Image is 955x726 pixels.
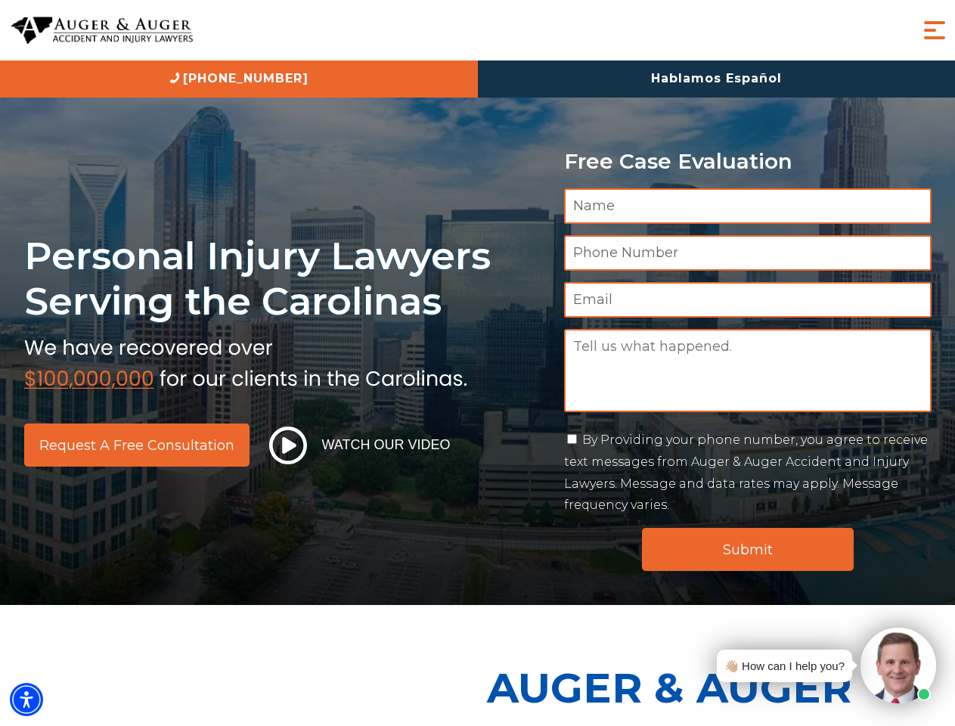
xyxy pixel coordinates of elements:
[564,433,928,512] label: By Providing your phone number, you agree to receive text messages from Auger & Auger Accident an...
[919,15,950,45] button: Menu
[265,426,455,465] button: Watch Our Video
[564,188,932,224] input: Name
[24,423,250,467] a: Request a Free Consultation
[564,150,932,173] p: Free Case Evaluation
[10,683,43,716] div: Accessibility Menu
[11,17,193,45] img: Auger & Auger Accident and Injury Lawyers Logo
[860,628,936,703] img: Intaker widget Avatar
[564,282,932,318] input: Email
[564,235,932,271] input: Phone Number
[724,656,845,676] div: 👋🏼 How can I help you?
[24,233,546,324] h1: Personal Injury Lawyers Serving the Carolinas
[487,650,947,725] p: Auger & Auger
[642,528,854,571] input: Submit
[24,332,467,389] img: sub text
[39,439,234,452] span: Request a Free Consultation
